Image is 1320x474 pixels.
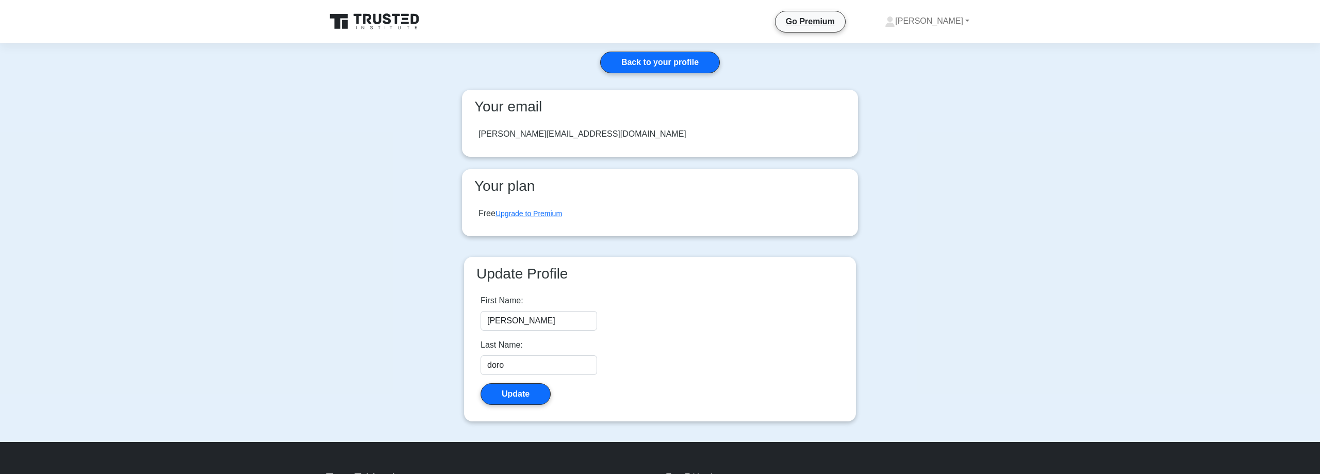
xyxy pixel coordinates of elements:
[600,52,720,73] a: Back to your profile
[780,15,841,28] a: Go Premium
[481,339,523,351] label: Last Name:
[470,177,850,195] h3: Your plan
[478,128,686,140] div: [PERSON_NAME][EMAIL_ADDRESS][DOMAIN_NAME]
[860,11,994,31] a: [PERSON_NAME]
[496,209,562,218] a: Upgrade to Premium
[481,295,523,307] label: First Name:
[478,207,562,220] div: Free
[470,98,850,116] h3: Your email
[472,265,848,283] h3: Update Profile
[481,383,551,405] button: Update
